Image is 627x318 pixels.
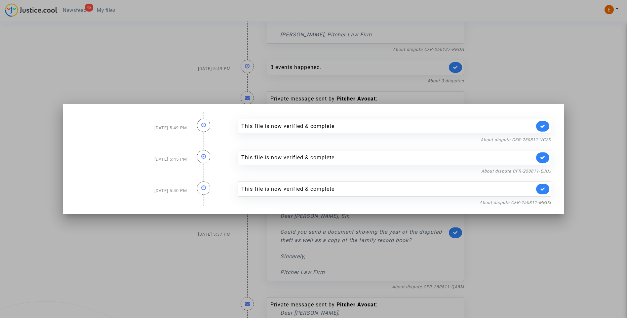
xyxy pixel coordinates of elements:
[241,122,535,130] div: This file is now verified & complete
[71,175,192,206] div: [DATE] 5:40 PM
[71,112,192,143] div: [DATE] 5:49 PM
[480,200,551,205] a: About dispute CFR-250811-MBU3
[241,154,535,162] div: This file is now verified & complete
[241,185,535,193] div: This file is now verified & complete
[71,143,192,175] div: [DATE] 5:45 PM
[481,137,551,142] a: About dispute CFR-250811-VC2D
[481,169,551,174] a: About dispute CFR-250811-EJUJ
